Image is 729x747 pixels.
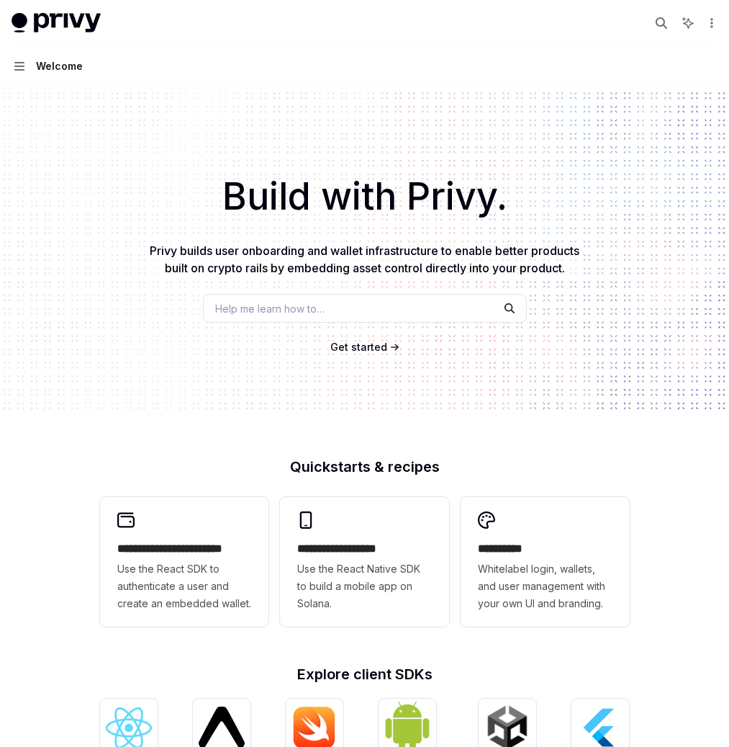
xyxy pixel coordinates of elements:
span: Get started [330,341,387,353]
h2: Quickstarts & recipes [100,460,630,474]
div: Welcome [36,58,83,75]
span: Help me learn how to… [215,301,325,316]
h1: Build with Privy. [23,169,706,225]
a: **** **** **** ***Use the React Native SDK to build a mobile app on Solana. [280,497,449,627]
span: Use the React SDK to authenticate a user and create an embedded wallet. [117,560,252,612]
a: **** *****Whitelabel login, wallets, and user management with your own UI and branding. [461,497,630,627]
span: Whitelabel login, wallets, and user management with your own UI and branding. [478,560,612,612]
a: Get started [330,340,387,354]
span: Use the React Native SDK to build a mobile app on Solana. [297,560,432,612]
button: More actions [703,13,717,33]
span: Privy builds user onboarding and wallet infrastructure to enable better products built on crypto ... [150,243,579,275]
h2: Explore client SDKs [100,667,630,681]
img: light logo [12,13,101,33]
